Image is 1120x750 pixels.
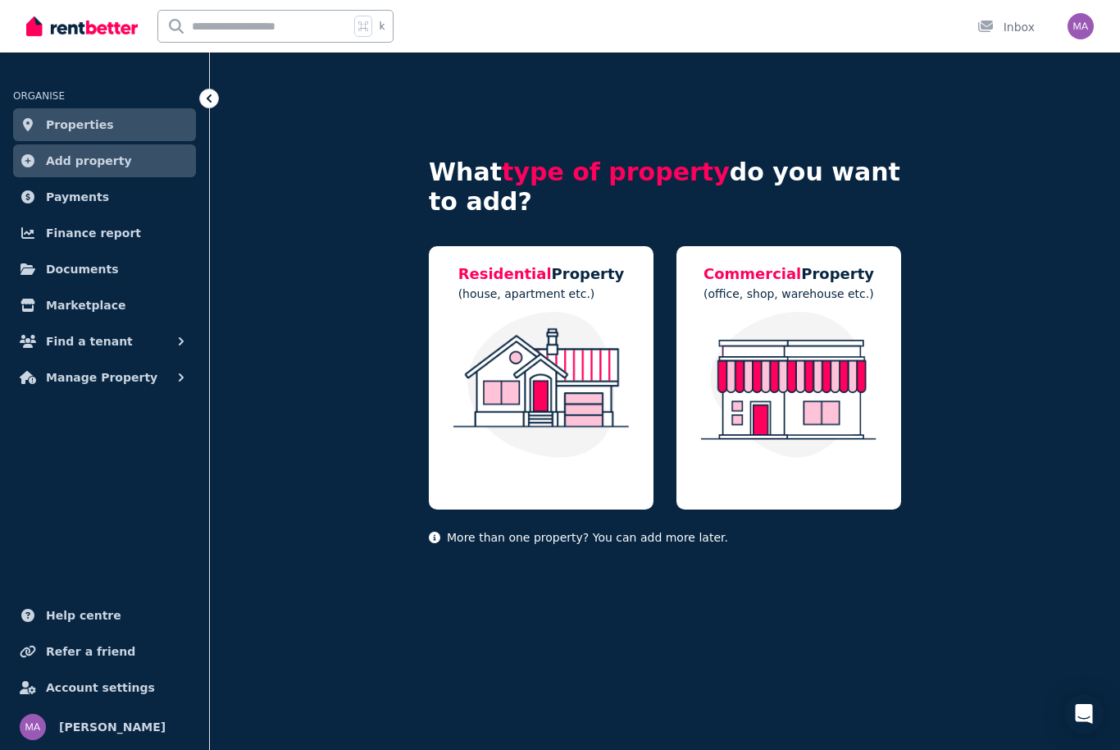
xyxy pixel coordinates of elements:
[458,286,625,302] p: (house, apartment etc.)
[46,368,157,387] span: Manage Property
[13,144,196,177] a: Add property
[13,217,196,249] a: Finance report
[1064,694,1104,734] div: Open Intercom Messenger
[977,19,1035,35] div: Inbox
[1068,13,1094,39] img: Mayuko Akaho
[693,312,885,458] img: Commercial Property
[20,714,46,740] img: Mayuko Akaho
[46,115,114,135] span: Properties
[13,289,196,322] a: Marketplace
[379,20,385,33] span: k
[703,286,874,302] p: (office, shop, warehouse etc.)
[458,263,625,286] h5: Property
[46,187,109,207] span: Payments
[703,263,874,286] h5: Property
[26,14,138,39] img: RentBetter
[46,332,133,351] span: Find a tenant
[46,259,119,279] span: Documents
[13,108,196,141] a: Properties
[13,325,196,358] button: Find a tenant
[13,671,196,704] a: Account settings
[46,642,135,661] span: Refer a friend
[46,606,121,625] span: Help centre
[13,361,196,394] button: Manage Property
[429,529,901,546] p: More than one property? You can add more later.
[429,158,901,217] h4: What do you want to add?
[13,635,196,668] a: Refer a friend
[445,312,637,458] img: Residential Property
[59,717,166,737] span: [PERSON_NAME]
[13,253,196,286] a: Documents
[46,151,132,171] span: Add property
[703,265,801,282] span: Commercial
[458,265,552,282] span: Residential
[13,90,65,102] span: ORGANISE
[46,678,155,697] span: Account settings
[46,223,141,243] span: Finance report
[46,295,125,315] span: Marketplace
[13,599,196,632] a: Help centre
[13,181,196,213] a: Payments
[502,158,730,186] span: type of property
